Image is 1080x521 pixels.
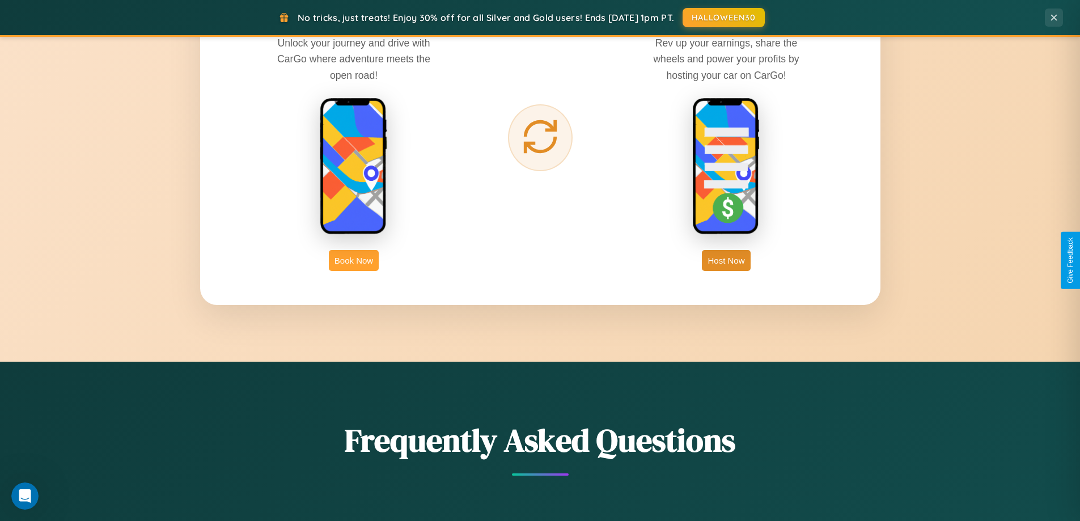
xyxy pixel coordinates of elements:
p: Rev up your earnings, share the wheels and power your profits by hosting your car on CarGo! [641,35,811,83]
p: Unlock your journey and drive with CarGo where adventure meets the open road! [269,35,439,83]
span: No tricks, just treats! Enjoy 30% off for all Silver and Gold users! Ends [DATE] 1pm PT. [298,12,674,23]
img: host phone [692,98,760,236]
button: Host Now [702,250,750,271]
button: Book Now [329,250,379,271]
img: rent phone [320,98,388,236]
button: HALLOWEEN30 [683,8,765,27]
iframe: Intercom live chat [11,482,39,510]
div: Give Feedback [1066,238,1074,283]
h2: Frequently Asked Questions [200,418,880,462]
